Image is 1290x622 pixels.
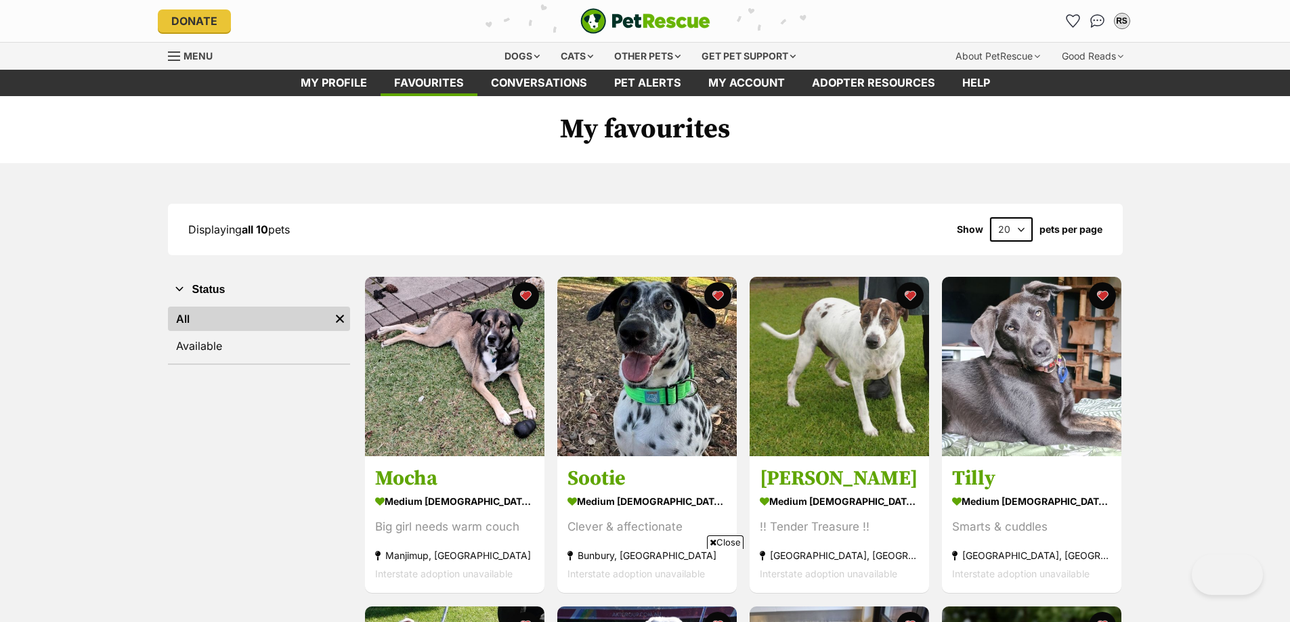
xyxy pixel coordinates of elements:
[567,547,727,565] div: Bunbury, [GEOGRAPHIC_DATA]
[375,466,534,492] h3: Mocha
[567,492,727,512] div: medium [DEMOGRAPHIC_DATA] Dog
[605,43,690,70] div: Other pets
[695,70,798,96] a: My account
[942,277,1121,456] img: Tilly
[168,307,330,331] a: All
[692,43,805,70] div: Get pet support
[949,70,1004,96] a: Help
[798,70,949,96] a: Adopter resources
[942,456,1121,594] a: Tilly medium [DEMOGRAPHIC_DATA] Dog Smarts & cuddles [GEOGRAPHIC_DATA], [GEOGRAPHIC_DATA] Interst...
[375,569,513,580] span: Interstate adoption unavailable
[952,466,1111,492] h3: Tilly
[184,50,213,62] span: Menu
[168,281,350,298] button: Status
[760,466,919,492] h3: [PERSON_NAME]
[375,492,534,512] div: medium [DEMOGRAPHIC_DATA] Dog
[952,492,1111,512] div: medium [DEMOGRAPHIC_DATA] Dog
[551,43,603,70] div: Cats
[399,554,892,615] iframe: Advertisement
[365,277,544,456] img: Mocha
[952,547,1111,565] div: [GEOGRAPHIC_DATA], [GEOGRAPHIC_DATA]
[375,547,534,565] div: Manjimup, [GEOGRAPHIC_DATA]
[381,70,477,96] a: Favourites
[580,8,710,34] img: logo-e224e6f780fb5917bec1dbf3a21bbac754714ae5b6737aabdf751b685950b380.svg
[168,304,350,363] div: Status
[952,569,1090,580] span: Interstate adoption unavailable
[512,282,539,309] button: favourite
[1039,224,1102,235] label: pets per page
[580,8,710,34] a: PetRescue
[1111,10,1133,32] button: My account
[1115,14,1129,28] div: RS
[1192,554,1263,595] iframe: Help Scout Beacon - Open
[365,456,544,594] a: Mocha medium [DEMOGRAPHIC_DATA] Dog Big girl needs warm couch Manjimup, [GEOGRAPHIC_DATA] Interst...
[567,466,727,492] h3: Sootie
[1087,10,1109,32] a: Conversations
[1062,10,1133,32] ul: Account quick links
[330,307,350,331] a: Remove filter
[1089,282,1116,309] button: favourite
[897,282,924,309] button: favourite
[957,224,983,235] span: Show
[760,547,919,565] div: [GEOGRAPHIC_DATA], [GEOGRAPHIC_DATA]
[760,492,919,512] div: medium [DEMOGRAPHIC_DATA] Dog
[168,334,350,358] a: Available
[557,277,737,456] img: Sootie
[1062,10,1084,32] a: Favourites
[287,70,381,96] a: My profile
[750,456,929,594] a: [PERSON_NAME] medium [DEMOGRAPHIC_DATA] Dog !! Tender Treasure !! [GEOGRAPHIC_DATA], [GEOGRAPHIC_...
[158,9,231,32] a: Donate
[188,223,290,236] span: Displaying pets
[750,277,929,456] img: Percy
[1052,43,1133,70] div: Good Reads
[946,43,1050,70] div: About PetRescue
[242,223,268,236] strong: all 10
[375,518,534,537] div: Big girl needs warm couch
[495,43,549,70] div: Dogs
[477,70,601,96] a: conversations
[952,518,1111,537] div: Smarts & cuddles
[567,518,727,537] div: Clever & affectionate
[760,518,919,537] div: !! Tender Treasure !!
[760,569,897,580] span: Interstate adoption unavailable
[168,43,222,67] a: Menu
[707,535,744,549] span: Close
[704,282,731,309] button: favourite
[1090,14,1104,28] img: chat-41dd97257d64d25036548639549fe6c8038ab92f7586957e7f3b1b290dea8141.svg
[601,70,695,96] a: Pet alerts
[557,456,737,594] a: Sootie medium [DEMOGRAPHIC_DATA] Dog Clever & affectionate Bunbury, [GEOGRAPHIC_DATA] Interstate ...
